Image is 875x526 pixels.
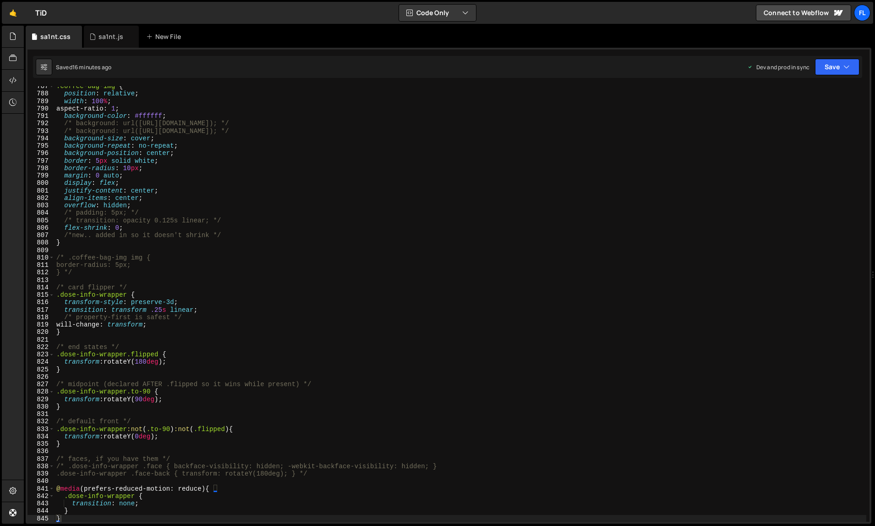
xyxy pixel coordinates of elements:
div: 827 [27,381,55,388]
a: Fl [854,5,870,21]
div: 806 [27,224,55,232]
div: 831 [27,410,55,418]
div: 830 [27,403,55,410]
div: 826 [27,373,55,381]
div: 804 [27,209,55,216]
div: 809 [27,247,55,254]
div: 845 [27,515,55,522]
div: 823 [27,351,55,358]
div: 844 [27,507,55,515]
button: Save [815,59,859,75]
div: 796 [27,149,55,157]
div: 791 [27,112,55,120]
div: 833 [27,426,55,433]
div: 808 [27,239,55,246]
div: 836 [27,448,55,455]
div: 825 [27,366,55,373]
div: 841 [27,485,55,493]
div: 788 [27,90,55,97]
div: 819 [27,321,55,328]
div: New File [146,32,185,41]
div: 16 minutes ago [72,63,111,71]
a: Connect to Webflow [756,5,851,21]
div: 790 [27,105,55,112]
div: 840 [27,477,55,485]
div: 794 [27,135,55,142]
div: 797 [27,157,55,165]
div: 820 [27,328,55,336]
div: 792 [27,120,55,127]
div: 824 [27,358,55,365]
div: 805 [27,217,55,224]
div: 821 [27,336,55,343]
div: 789 [27,98,55,105]
div: 816 [27,299,55,306]
div: 822 [27,343,55,351]
div: 842 [27,493,55,500]
div: 801 [27,187,55,194]
button: Code Only [399,5,476,21]
div: 800 [27,179,55,187]
div: 793 [27,127,55,135]
div: 817 [27,306,55,314]
div: 828 [27,388,55,395]
div: Dev and prod in sync [747,63,809,71]
a: 🤙 [2,2,24,24]
div: 838 [27,463,55,470]
div: sa1nt.js [98,32,123,41]
div: sa1nt.css [40,32,71,41]
div: 799 [27,172,55,179]
div: 810 [27,254,55,261]
div: 798 [27,165,55,172]
div: 815 [27,291,55,299]
div: 843 [27,500,55,507]
div: 795 [27,142,55,149]
div: 807 [27,232,55,239]
div: 837 [27,455,55,463]
div: 787 [27,83,55,90]
div: Saved [56,63,111,71]
div: 812 [27,269,55,276]
div: 818 [27,314,55,321]
div: 839 [27,470,55,477]
div: 835 [27,440,55,448]
div: 814 [27,284,55,291]
div: 834 [27,433,55,440]
div: TiD [35,7,47,18]
div: 811 [27,261,55,269]
div: 803 [27,202,55,209]
div: 832 [27,418,55,425]
div: 813 [27,277,55,284]
div: 829 [27,396,55,403]
div: 802 [27,194,55,202]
